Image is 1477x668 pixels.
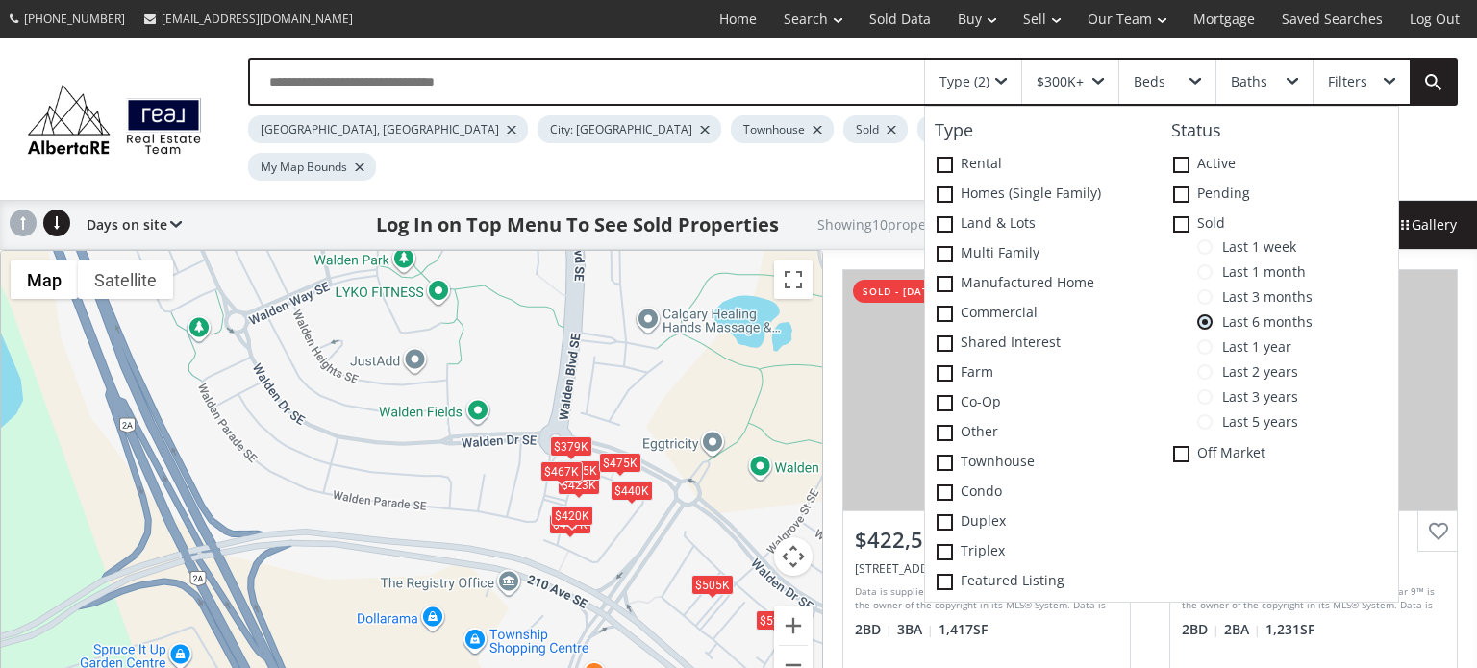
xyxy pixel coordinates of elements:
[1375,201,1477,249] div: Gallery
[925,507,1162,537] label: Duplex
[925,239,1162,269] label: Multi family
[1213,414,1298,430] span: Last 5 years
[1213,389,1298,405] span: Last 3 years
[925,121,1162,140] h4: Type
[558,474,600,494] div: $423K
[817,217,955,232] h2: Showing 10 properties
[897,620,934,639] span: 3 BA
[24,11,125,27] span: [PHONE_NUMBER]
[855,560,1118,577] div: 256 Walden Path SE, Calgary, AB T2X 4C4
[551,505,593,525] div: $420K
[77,201,182,249] div: Days on site
[855,525,1118,555] div: $422,500
[248,153,376,181] div: My Map Bounds
[855,620,892,639] span: 2 BD
[939,75,989,88] div: Type (2)
[925,537,1162,567] label: Triplex
[1162,180,1398,210] label: Pending
[540,460,583,481] div: $467K
[1224,620,1261,639] span: 2 BA
[855,584,1114,613] div: Data is supplied by Pillar 9™ MLS® System. Pillar 9™ is the owner of the copyright in its MLS® Sy...
[1182,620,1219,639] span: 2 BD
[731,115,834,143] div: Townhouse
[538,115,721,143] div: City: [GEOGRAPHIC_DATA]
[1134,75,1165,88] div: Beds
[135,1,363,37] a: [EMAIL_ADDRESS][DOMAIN_NAME]
[939,620,988,639] span: 1,417 SF
[1162,439,1398,469] label: Off Market
[691,574,734,594] div: $505K
[925,180,1162,210] label: Homes (Single Family)
[925,567,1162,597] label: Featured Listing
[19,80,210,159] img: Logo
[925,329,1162,359] label: Shared Interest
[1213,364,1298,380] span: Last 2 years
[376,211,779,238] h1: Log In on Top Menu To See Sold Properties
[1213,239,1296,255] span: Last 1 week
[925,210,1162,239] label: Land & Lots
[559,460,601,481] div: $475K
[925,269,1162,299] label: Manufactured Home
[549,514,591,534] div: $447K
[1231,75,1267,88] div: Baths
[1162,210,1398,239] label: Sold
[774,606,813,645] button: Zoom in
[925,359,1162,388] label: Farm
[1396,215,1457,235] span: Gallery
[925,388,1162,418] label: Co-op
[774,537,813,576] button: Map camera controls
[1037,75,1084,88] div: $300K+
[843,115,908,143] div: Sold
[550,436,592,457] div: $379K
[925,150,1162,180] label: Rental
[925,478,1162,507] label: Condo
[78,260,173,299] button: Show satellite imagery
[11,260,78,299] button: Show street map
[1265,620,1314,639] span: 1,231 SF
[1213,314,1313,330] span: Last 6 months
[774,260,813,299] button: Toggle fullscreen view
[1213,264,1306,280] span: Last 1 month
[756,610,798,631] div: $523K
[925,448,1162,478] label: Townhouse
[248,115,528,143] div: [GEOGRAPHIC_DATA], [GEOGRAPHIC_DATA]
[917,115,1019,143] div: over $300K
[162,11,353,27] span: [EMAIL_ADDRESS][DOMAIN_NAME]
[1328,75,1367,88] div: Filters
[611,481,653,501] div: $440K
[1213,339,1291,355] span: Last 1 year
[925,418,1162,448] label: Other
[1162,150,1398,180] label: Active
[1213,289,1313,305] span: Last 3 months
[925,299,1162,329] label: Commercial
[599,453,641,473] div: $475K
[1162,121,1398,140] h4: Status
